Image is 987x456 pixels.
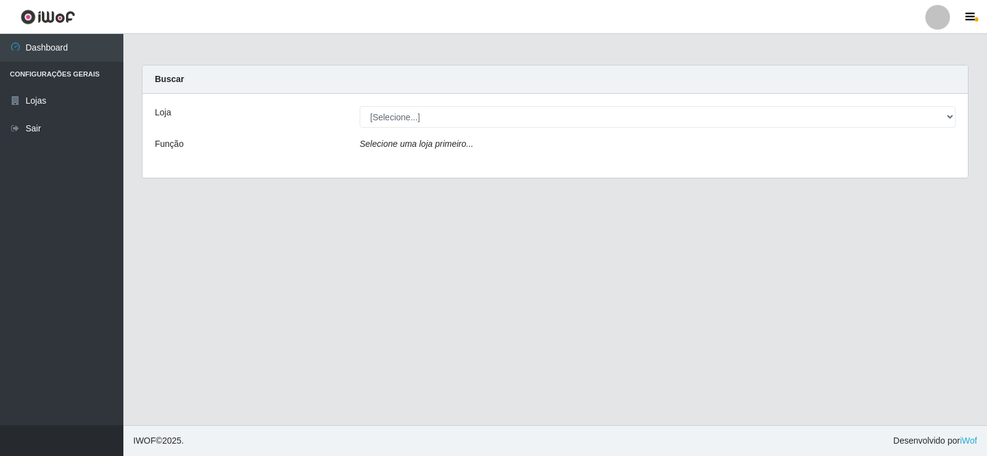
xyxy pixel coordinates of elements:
[360,139,473,149] i: Selecione uma loja primeiro...
[960,436,977,446] a: iWof
[155,106,171,119] label: Loja
[155,74,184,84] strong: Buscar
[893,434,977,447] span: Desenvolvido por
[155,138,184,151] label: Função
[133,434,184,447] span: © 2025 .
[133,436,156,446] span: IWOF
[20,9,75,25] img: CoreUI Logo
